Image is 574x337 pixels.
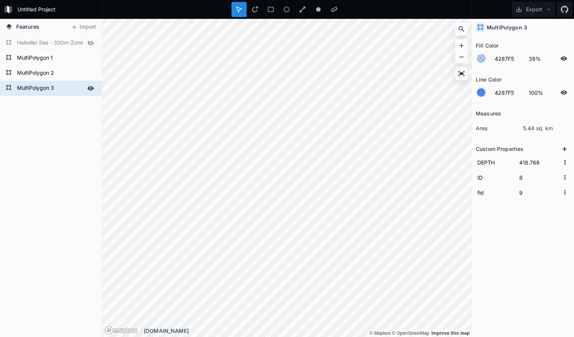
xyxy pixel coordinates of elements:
[431,331,470,336] a: Map feedback
[476,172,514,183] input: Name
[476,143,523,155] h2: Custom Properties
[476,40,498,51] h2: Fill Color
[144,327,472,335] div: [DOMAIN_NAME]
[369,331,390,336] a: Mapbox
[476,108,501,119] h2: Measures
[105,326,138,335] a: Mapbox logo
[476,157,514,168] input: Name
[67,21,100,33] button: Import
[16,23,39,31] span: Features
[476,74,501,85] h2: Line Color
[518,187,560,198] input: Empty
[512,2,555,17] button: Export
[518,157,560,168] input: Empty
[392,331,429,336] a: OpenStreetMap
[487,23,527,31] h4: MultiPolygon 3
[476,187,514,198] input: Name
[518,172,560,183] input: Empty
[476,124,523,132] dt: area
[523,124,570,132] dd: 5.44 sq. km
